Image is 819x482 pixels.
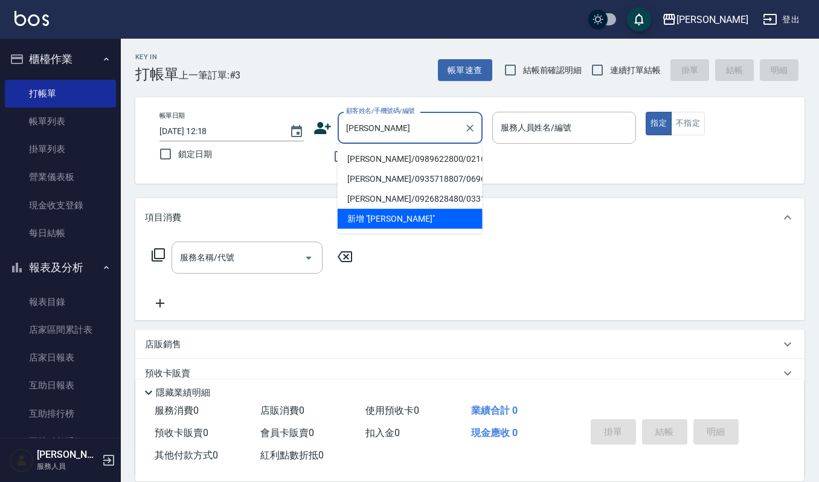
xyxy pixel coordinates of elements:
span: 會員卡販賣 0 [260,427,314,439]
button: [PERSON_NAME] [657,7,753,32]
span: 上一筆訂單:#3 [179,68,241,83]
span: 預收卡販賣 0 [155,427,208,439]
input: YYYY/MM/DD hh:mm [159,121,277,141]
a: 每日結帳 [5,219,116,247]
img: Logo [14,11,49,26]
span: 連續打單結帳 [610,64,661,77]
label: 帳單日期 [159,111,185,120]
div: 預收卡販賣 [135,359,805,388]
li: [PERSON_NAME]/0935718807/06968 [338,169,483,189]
button: 登出 [758,8,805,31]
span: 扣入金 0 [365,427,400,439]
span: 結帳前確認明細 [523,64,582,77]
h5: [PERSON_NAME] [37,449,98,461]
a: 現金收支登錄 [5,191,116,219]
a: 掛單列表 [5,135,116,163]
span: 鎖定日期 [178,148,212,161]
a: 互助排行榜 [5,400,116,428]
li: [PERSON_NAME]/0989622800/02168 [338,149,483,169]
a: 互助日報表 [5,371,116,399]
p: 項目消費 [145,211,181,224]
button: 報表及分析 [5,252,116,283]
h2: Key In [135,53,179,61]
button: 指定 [646,112,672,135]
span: 其他付款方式 0 [155,449,218,461]
img: Person [10,448,34,472]
span: 現金應收 0 [471,427,518,439]
button: Open [299,248,318,268]
label: 顧客姓名/手機號碼/編號 [346,106,415,115]
a: 打帳單 [5,80,116,108]
a: 營業儀表板 [5,163,116,191]
div: 項目消費 [135,198,805,237]
span: 紅利點數折抵 0 [260,449,324,461]
div: [PERSON_NAME] [676,12,748,27]
span: 使用預收卡 0 [365,405,419,416]
a: 店家日報表 [5,344,116,371]
a: 店家區間累計表 [5,316,116,344]
button: 不指定 [671,112,705,135]
button: save [627,7,651,31]
span: 店販消費 0 [260,405,304,416]
p: 服務人員 [37,461,98,472]
div: 店販銷售 [135,330,805,359]
h3: 打帳單 [135,66,179,83]
li: 新增 "[PERSON_NAME]" [338,209,483,229]
button: Choose date, selected date is 2025-08-14 [282,117,311,146]
p: 隱藏業績明細 [156,387,210,399]
li: [PERSON_NAME]/0926828480/03310 [338,189,483,209]
button: 帳單速查 [438,59,492,82]
p: 店販銷售 [145,338,181,351]
p: 預收卡販賣 [145,367,190,380]
button: Clear [461,120,478,137]
a: 互助點數明細 [5,428,116,455]
a: 帳單列表 [5,108,116,135]
a: 報表目錄 [5,288,116,316]
span: 業績合計 0 [471,405,518,416]
button: 櫃檯作業 [5,43,116,75]
span: 服務消費 0 [155,405,199,416]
